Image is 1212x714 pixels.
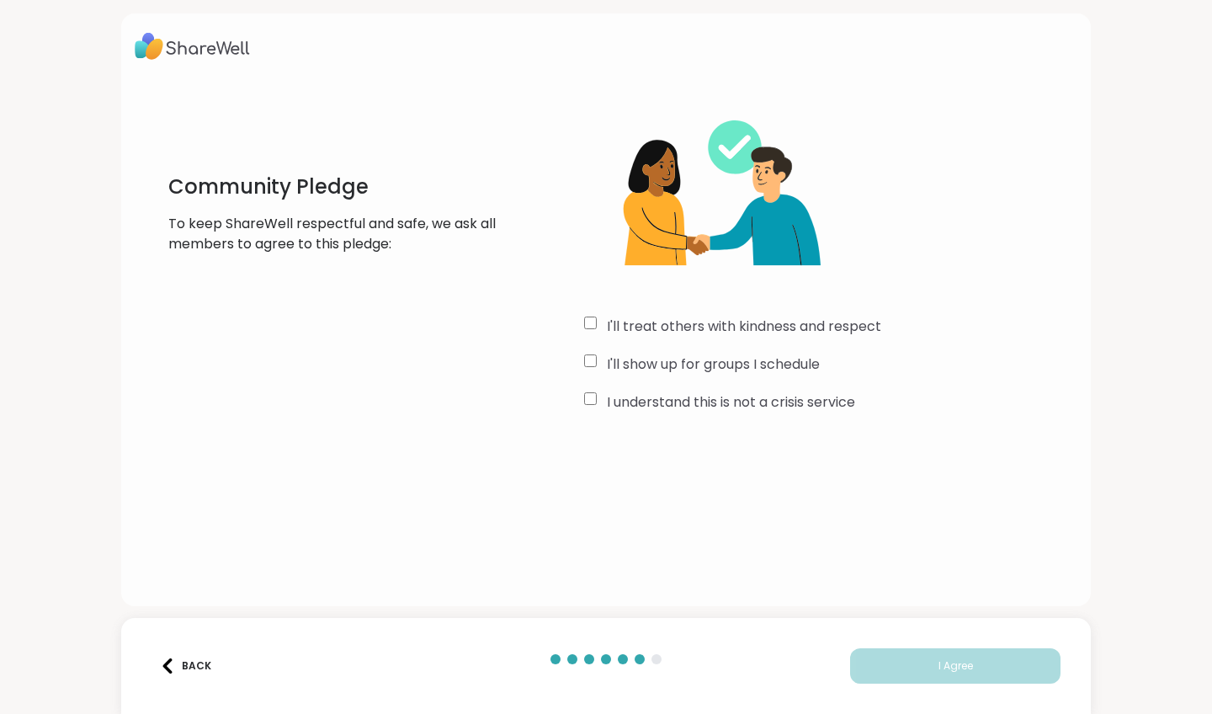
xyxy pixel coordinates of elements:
img: ShareWell Logo [135,27,250,66]
label: I understand this is not a crisis service [607,392,855,413]
h1: Community Pledge [168,173,497,200]
span: I Agree [938,658,973,674]
label: I'll show up for groups I schedule [607,354,820,375]
label: I'll treat others with kindness and respect [607,317,881,337]
button: Back [151,648,219,684]
button: I Agree [850,648,1060,684]
div: Back [160,658,211,674]
p: To keep ShareWell respectful and safe, we ask all members to agree to this pledge: [168,214,497,254]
